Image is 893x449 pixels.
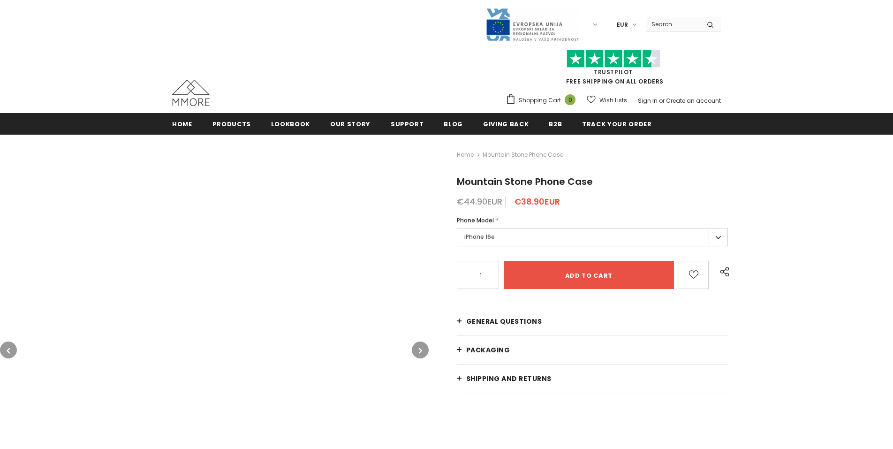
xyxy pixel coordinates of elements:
span: support [391,120,424,129]
span: Lookbook [271,120,310,129]
img: MMORE Cases [172,80,210,106]
span: Blog [444,120,463,129]
a: Home [457,149,474,160]
span: EUR [617,20,628,30]
a: Blog [444,113,463,134]
a: support [391,113,424,134]
a: PACKAGING [457,336,728,364]
a: General Questions [457,307,728,335]
a: Lookbook [271,113,310,134]
a: Our Story [330,113,371,134]
a: Trustpilot [594,68,633,76]
span: Mountain Stone Phone Case [483,149,563,160]
span: B2B [549,120,562,129]
a: Home [172,113,192,134]
span: 0 [565,94,575,105]
input: Search Site [646,17,700,31]
input: Add to cart [504,261,674,289]
span: Products [212,120,251,129]
a: Wish Lists [587,92,627,108]
a: Shipping and returns [457,365,728,393]
span: Home [172,120,192,129]
a: Track your order [582,113,651,134]
span: Shipping and returns [466,374,552,383]
span: Phone Model [457,216,494,224]
span: Giving back [483,120,529,129]
img: Trust Pilot Stars [567,50,660,68]
a: B2B [549,113,562,134]
span: Wish Lists [599,96,627,105]
span: General Questions [466,317,542,326]
a: Giving back [483,113,529,134]
span: €38.90EUR [514,196,560,207]
span: €44.90EUR [457,196,502,207]
span: Mountain Stone Phone Case [457,175,593,188]
span: PACKAGING [466,345,510,355]
a: Shopping Cart 0 [506,93,580,107]
span: Shopping Cart [519,96,561,105]
a: Javni Razpis [485,20,579,28]
span: or [659,97,665,105]
span: Our Story [330,120,371,129]
span: Track your order [582,120,651,129]
label: iPhone 16e [457,228,728,246]
img: Javni Razpis [485,8,579,42]
a: Products [212,113,251,134]
span: FREE SHIPPING ON ALL ORDERS [506,54,721,85]
a: Sign In [638,97,658,105]
a: Create an account [666,97,721,105]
